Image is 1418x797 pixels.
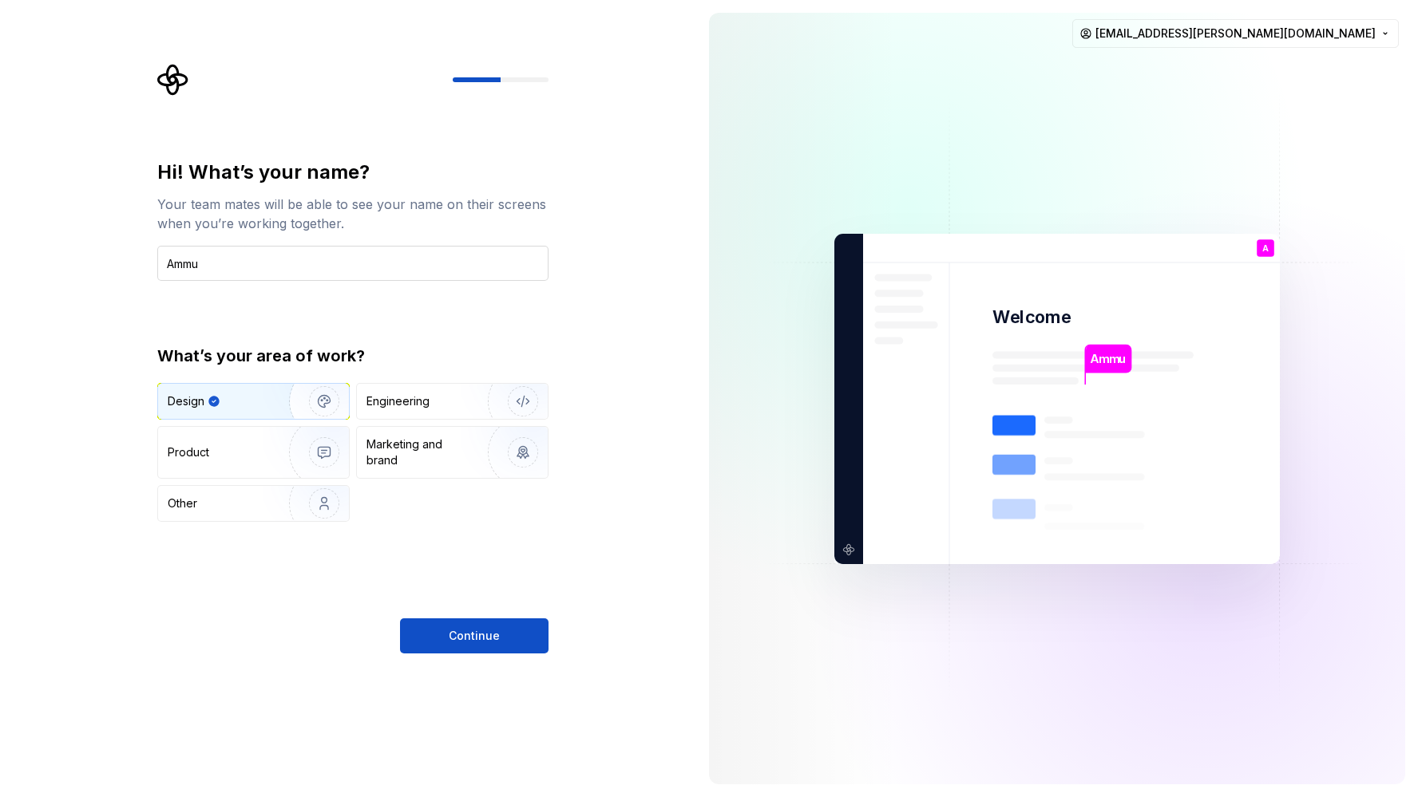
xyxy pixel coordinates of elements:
[157,160,549,185] div: Hi! What’s your name?
[157,246,549,281] input: Han Solo
[992,306,1071,329] p: Welcome
[366,436,474,468] div: Marketing and brand
[449,628,500,644] span: Continue
[168,444,209,460] div: Product
[168,495,197,511] div: Other
[1090,349,1126,367] p: Ammu
[157,64,189,96] svg: Supernova Logo
[1262,243,1269,252] p: A
[366,393,430,409] div: Engineering
[168,393,204,409] div: Design
[157,345,549,367] div: What’s your area of work?
[157,195,549,233] div: Your team mates will be able to see your name on their screens when you’re working together.
[400,618,549,653] button: Continue
[1072,19,1399,48] button: [EMAIL_ADDRESS][PERSON_NAME][DOMAIN_NAME]
[1095,26,1376,41] span: [EMAIL_ADDRESS][PERSON_NAME][DOMAIN_NAME]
